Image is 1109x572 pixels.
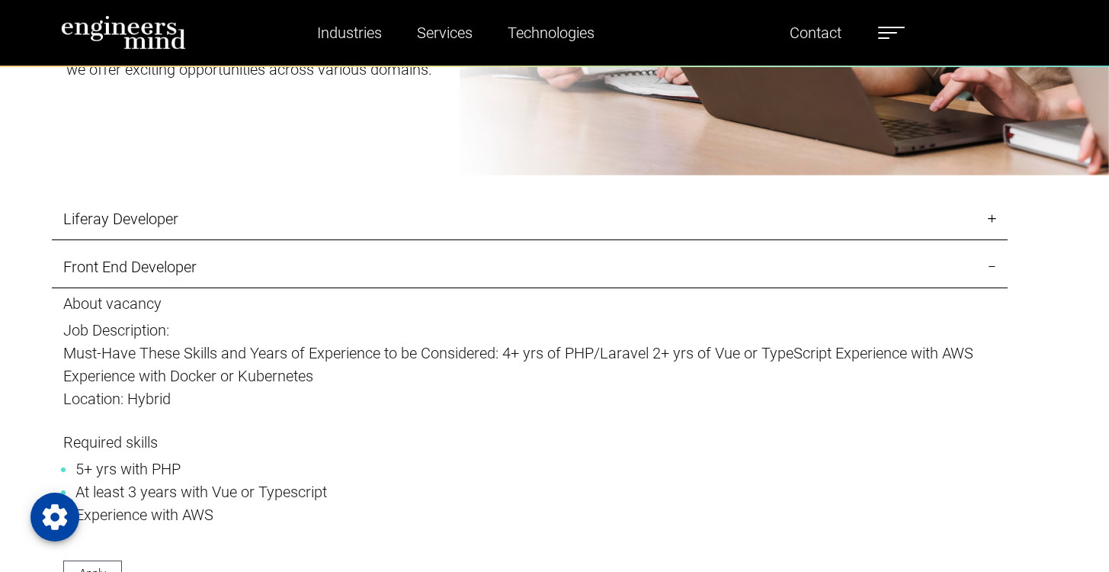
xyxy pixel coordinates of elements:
[63,433,996,451] h5: Required skills
[63,319,996,342] p: Job Description:
[63,294,996,313] h5: About vacancy
[63,342,996,387] p: Must-Have These Skills and Years of Experience to be Considered: 4+ yrs of PHP/Laravel 2+ yrs of ...
[75,458,984,480] li: 5+ yrs with PHP
[411,15,479,50] a: Services
[52,198,1008,240] a: Liferay Developer
[61,15,187,50] img: logo
[502,15,601,50] a: Technologies
[75,503,984,526] li: Experience with AWS
[784,15,848,50] a: Contact
[63,387,996,410] p: Location: Hybrid
[75,480,984,503] li: At least 3 years with Vue or Typescript
[52,246,1008,288] a: Front End Developer
[311,15,388,50] a: Industries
